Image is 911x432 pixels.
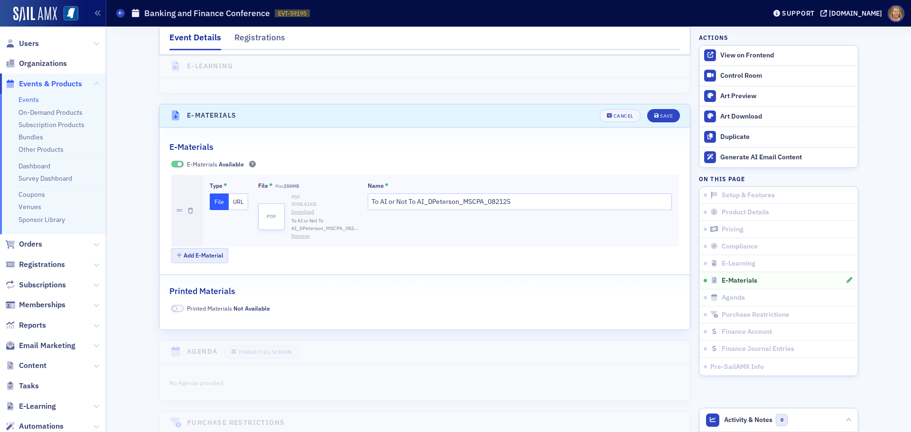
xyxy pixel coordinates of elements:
h2: E-Materials [169,141,214,153]
a: Subscription Products [19,120,84,129]
button: URL [229,193,248,210]
span: Pricing [722,225,744,234]
div: Support [782,9,815,18]
span: Max [275,183,299,189]
div: Cancel [614,113,633,119]
button: File [210,193,229,210]
h1: Banking and Finance Conference [144,8,270,19]
a: Sponsor Library [19,215,65,224]
a: Events & Products [5,79,82,89]
span: Memberships [19,300,65,310]
a: Download [291,208,358,216]
a: Control Room [699,66,858,86]
a: View on Frontend [699,46,858,65]
div: Type [210,182,223,189]
a: Memberships [5,300,65,310]
a: E-Learning [5,401,56,412]
span: Profile [888,5,904,22]
span: Product Details [722,208,769,217]
div: Art Download [720,112,853,121]
h4: E-Learning [187,61,233,71]
span: Content [19,360,46,371]
a: Automations [5,421,64,432]
a: Reports [5,320,46,331]
span: Registrations [19,259,65,270]
button: Generate AI Email Content [699,147,858,167]
h4: Purchase Restrictions [187,418,285,428]
a: On-Demand Products [19,108,83,117]
span: E-Learning [19,401,56,412]
h4: Actions [699,33,728,42]
button: Toggle Full Screen [224,345,299,358]
span: Subscriptions [19,280,66,290]
div: [DOMAIN_NAME] [829,9,882,18]
span: Events & Products [19,79,82,89]
span: Users [19,38,39,49]
h4: E-Materials [187,110,236,120]
div: PDF [291,193,358,201]
a: Orders [5,239,42,249]
a: View Homepage [57,6,78,22]
a: Other Products [19,145,64,154]
button: Save [647,109,680,122]
a: Art Preview [699,86,858,106]
img: SailAMX [64,6,78,21]
a: Survey Dashboard [19,174,72,183]
span: Orders [19,239,42,249]
span: Available [219,160,244,168]
div: Control Room [720,72,853,80]
a: Content [5,360,46,371]
span: Automations [19,421,64,432]
a: Organizations [5,58,67,69]
div: Save [660,113,673,119]
span: Not Available [233,304,270,312]
span: Organizations [19,58,67,69]
span: Printed Materials [187,304,270,313]
span: E-Learning [722,259,755,268]
button: Add E-Material [171,248,229,263]
a: Coupons [19,190,45,199]
span: Finance Account [722,328,772,336]
div: Art Preview [720,92,853,101]
button: Duplicate [699,127,858,147]
div: View on Frontend [720,51,853,60]
span: Available [171,161,184,168]
span: Email Marketing [19,340,75,351]
button: Remove [291,232,310,240]
h2: Printed Materials [169,285,235,297]
div: File [258,182,268,189]
span: Finance Journal Entries [722,345,794,353]
a: Email Marketing [5,340,75,351]
div: 5058.61 KB [291,201,358,208]
a: Venues [19,202,41,211]
img: SailAMX [13,7,57,22]
a: Subscriptions [5,280,66,290]
div: No Agenda provided. [169,377,488,387]
abbr: This field is required [385,182,389,190]
a: Tasks [5,381,39,391]
div: Registrations [234,31,285,49]
div: Generate AI Email Content [720,153,853,162]
span: Not Available [171,305,184,312]
span: Agenda [722,294,745,302]
span: E-Materials [722,276,757,285]
div: Duplicate [720,133,853,141]
span: E-Materials [187,160,244,168]
h4: On this page [699,175,858,183]
span: 0 [776,414,788,426]
a: Bundles [19,133,43,141]
abbr: This field is required [223,182,227,190]
span: Setup & Features [722,191,775,200]
span: Pre-SailAMX Info [710,362,764,371]
a: Art Download [699,106,858,127]
div: Event Details [169,31,221,50]
a: Registrations [5,259,65,270]
button: Cancel [600,109,641,122]
span: Compliance [722,242,758,251]
span: Activity & Notes [724,415,772,425]
span: Reports [19,320,46,331]
div: Name [368,182,384,189]
a: Dashboard [19,162,50,170]
span: Purchase Restrictions [722,311,789,319]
